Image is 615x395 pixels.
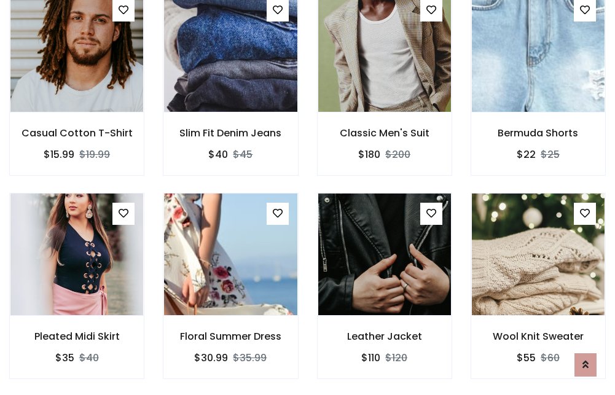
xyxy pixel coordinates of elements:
[79,351,99,365] del: $40
[385,147,410,162] del: $200
[471,127,605,139] h6: Bermuda Shorts
[55,352,74,364] h6: $35
[194,352,228,364] h6: $30.99
[517,352,536,364] h6: $55
[233,147,253,162] del: $45
[517,149,536,160] h6: $22
[541,351,560,365] del: $60
[208,149,228,160] h6: $40
[10,330,144,342] h6: Pleated Midi Skirt
[163,127,297,139] h6: Slim Fit Denim Jeans
[233,351,267,365] del: $35.99
[318,127,452,139] h6: Classic Men's Suit
[10,127,144,139] h6: Casual Cotton T-Shirt
[385,351,407,365] del: $120
[163,330,297,342] h6: Floral Summer Dress
[79,147,110,162] del: $19.99
[358,149,380,160] h6: $180
[44,149,74,160] h6: $15.99
[471,330,605,342] h6: Wool Knit Sweater
[318,330,452,342] h6: Leather Jacket
[361,352,380,364] h6: $110
[541,147,560,162] del: $25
